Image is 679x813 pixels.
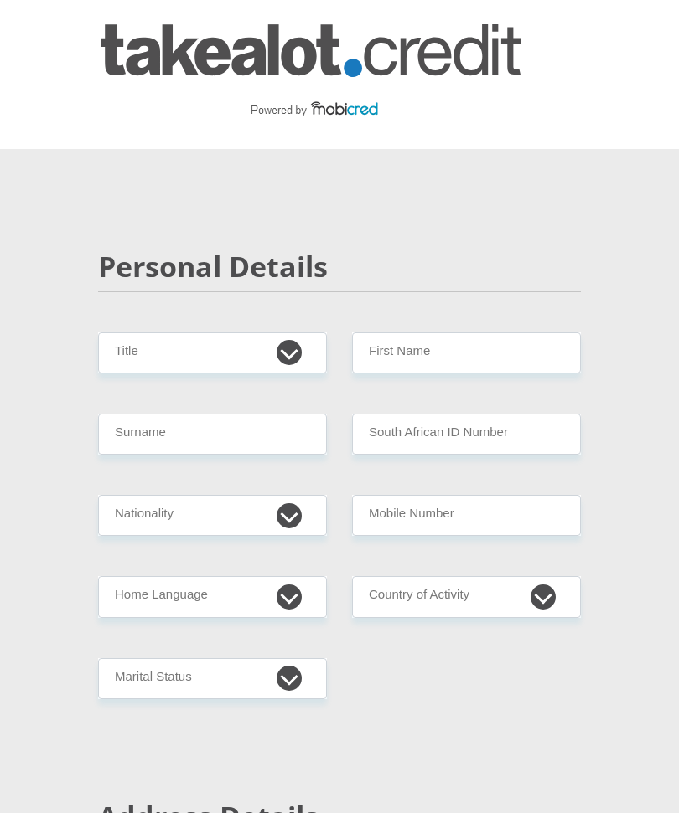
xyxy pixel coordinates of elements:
[352,495,581,536] input: Contact Number
[98,414,327,455] input: Surname
[98,250,581,284] h2: Personal Details
[101,24,521,125] img: takealot_credit logo
[352,414,581,455] input: ID Number
[352,332,581,373] input: First Name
